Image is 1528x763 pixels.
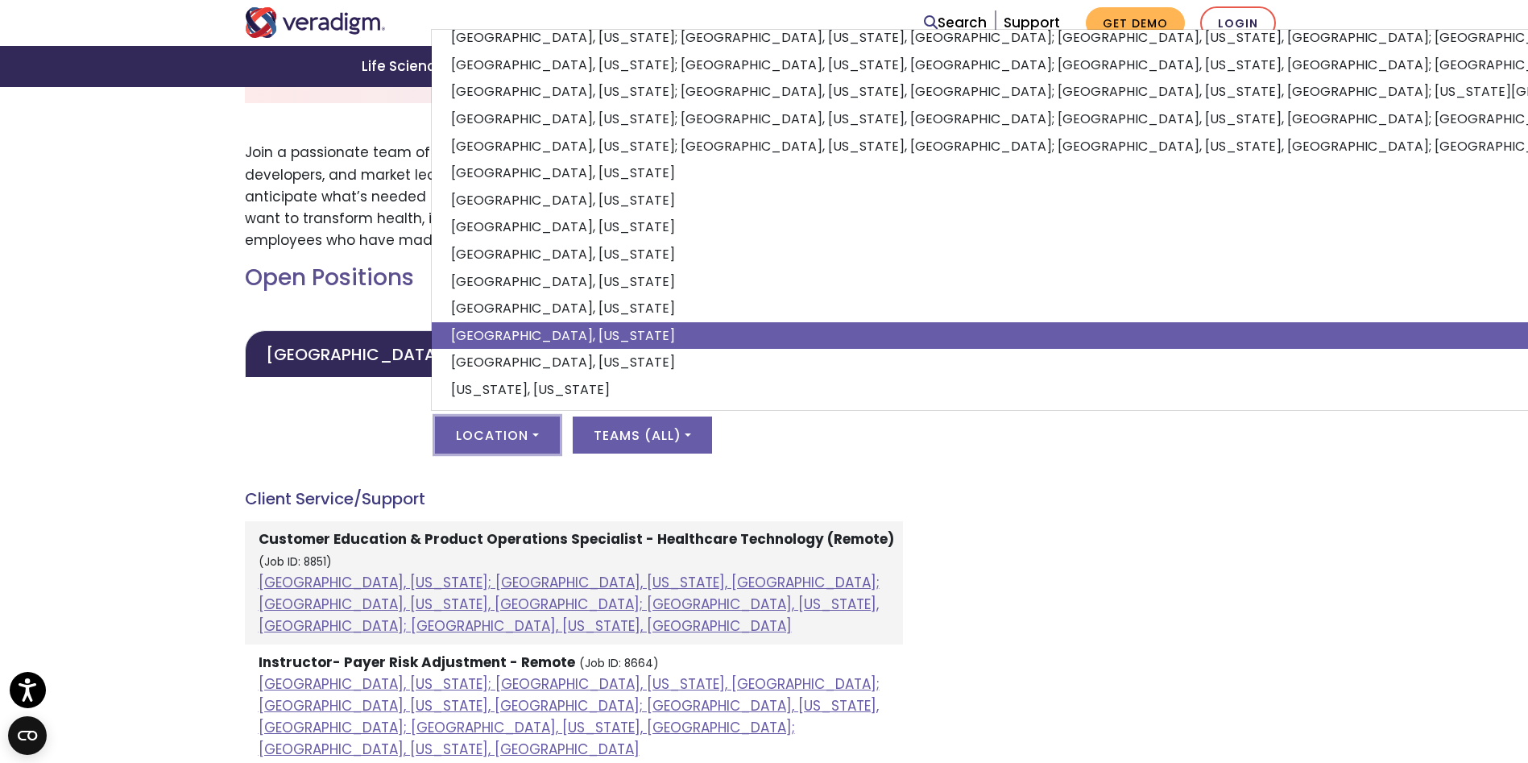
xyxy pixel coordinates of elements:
[259,653,575,672] strong: Instructor- Payer Risk Adjustment - Remote
[579,656,659,671] small: (Job ID: 8664)
[259,573,880,636] a: [GEOGRAPHIC_DATA], [US_STATE]; [GEOGRAPHIC_DATA], [US_STATE], [GEOGRAPHIC_DATA]; [GEOGRAPHIC_DATA...
[1004,13,1060,32] a: Support
[1200,6,1276,39] a: Login
[924,12,987,34] a: Search
[259,674,880,760] a: [GEOGRAPHIC_DATA], [US_STATE]; [GEOGRAPHIC_DATA], [US_STATE], [GEOGRAPHIC_DATA]; [GEOGRAPHIC_DATA...
[8,716,47,755] button: Open CMP widget
[245,489,903,508] h4: Client Service/Support
[245,7,386,38] img: Veradigm logo
[245,330,465,378] a: [GEOGRAPHIC_DATA]
[1086,7,1185,39] a: Get Demo
[573,417,712,454] button: Teams (All)
[245,264,903,292] h2: Open Positions
[259,529,894,549] strong: Customer Education & Product Operations Specialist - Healthcare Technology (Remote)
[259,554,332,570] small: (Job ID: 8851)
[435,417,559,454] button: Location
[342,46,476,87] a: Life Sciences
[245,142,903,251] p: Join a passionate team of dedicated associates who work side-by-side with caregivers, developers,...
